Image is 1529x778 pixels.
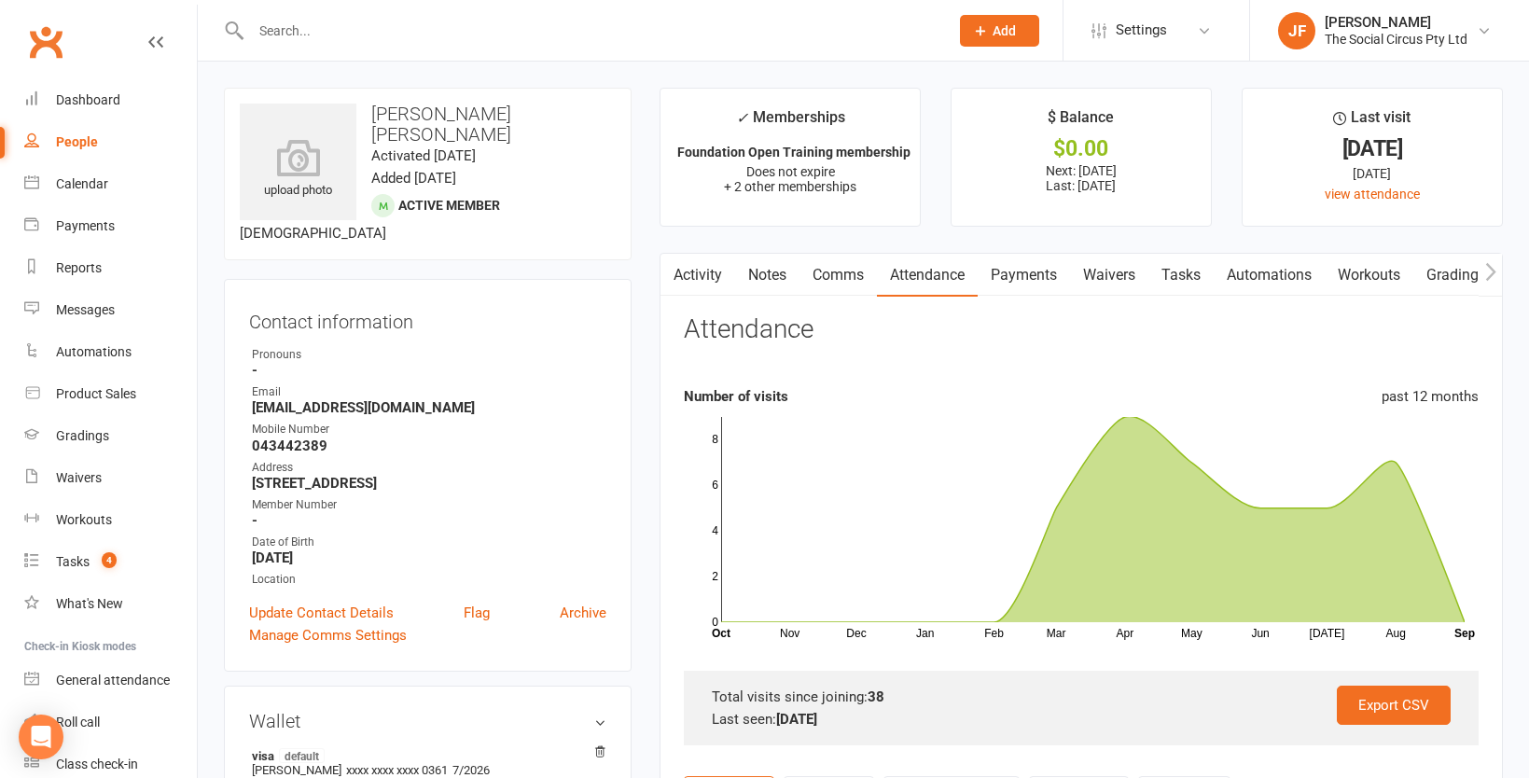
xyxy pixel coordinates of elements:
div: Roll call [56,715,100,729]
div: Mobile Number [252,421,606,438]
strong: [EMAIL_ADDRESS][DOMAIN_NAME] [252,399,606,416]
a: Notes [735,254,799,297]
span: + 2 other memberships [724,179,856,194]
a: What's New [24,583,197,625]
div: Reports [56,260,102,275]
div: General attendance [56,673,170,688]
h3: Wallet [249,711,606,731]
p: Next: [DATE] Last: [DATE] [968,163,1194,193]
div: Tasks [56,554,90,569]
a: Workouts [24,499,197,541]
div: Workouts [56,512,112,527]
span: Active member [398,198,500,213]
a: Attendance [877,254,978,297]
div: Product Sales [56,386,136,401]
button: Add [960,15,1039,47]
span: Add [993,23,1016,38]
div: Date of Birth [252,534,606,551]
div: What's New [56,596,123,611]
a: Tasks 4 [24,541,197,583]
time: Added [DATE] [371,170,456,187]
div: Gradings [56,428,109,443]
div: Payments [56,218,115,233]
span: default [279,748,325,763]
a: Waivers [24,457,197,499]
a: General attendance kiosk mode [24,660,197,702]
div: Last visit [1333,105,1411,139]
strong: - [252,362,606,379]
strong: - [252,512,606,529]
h3: Attendance [684,315,813,344]
strong: 043442389 [252,438,606,454]
div: [DATE] [1259,139,1485,159]
div: Dashboard [56,92,120,107]
a: Product Sales [24,373,197,415]
strong: [DATE] [776,711,817,728]
div: Calendar [56,176,108,191]
i: ✓ [736,109,748,127]
div: [DATE] [1259,163,1485,184]
div: upload photo [240,139,356,201]
div: Total visits since joining: [712,686,1451,708]
span: [DEMOGRAPHIC_DATA] [240,225,386,242]
a: Reports [24,247,197,289]
div: past 12 months [1382,385,1479,408]
span: 4 [102,552,117,568]
h3: Contact information [249,304,606,332]
time: Activated [DATE] [371,147,476,164]
a: Archive [560,602,606,624]
input: Search... [245,18,936,44]
div: Open Intercom Messenger [19,715,63,759]
a: Clubworx [22,19,69,65]
a: Dashboard [24,79,197,121]
a: Automations [24,331,197,373]
div: JF [1278,12,1315,49]
a: Manage Comms Settings [249,624,407,646]
a: Gradings [24,415,197,457]
div: People [56,134,98,149]
div: Last seen: [712,708,1451,730]
div: Memberships [736,105,845,140]
div: Email [252,383,606,401]
a: People [24,121,197,163]
div: $ Balance [1048,105,1114,139]
span: Settings [1116,9,1167,51]
div: Waivers [56,470,102,485]
a: Automations [1214,254,1325,297]
h3: [PERSON_NAME] [PERSON_NAME] [240,104,616,145]
span: xxxx xxxx xxxx 0361 [346,763,448,777]
strong: visa [252,748,597,763]
a: Activity [660,254,735,297]
strong: [STREET_ADDRESS] [252,475,606,492]
a: Waivers [1070,254,1148,297]
div: Class check-in [56,757,138,771]
div: Member Number [252,496,606,514]
strong: 38 [868,688,884,705]
a: Messages [24,289,197,331]
div: Address [252,459,606,477]
strong: Number of visits [684,388,788,405]
div: Pronouns [252,346,606,364]
div: Messages [56,302,115,317]
div: $0.00 [968,139,1194,159]
a: Roll call [24,702,197,743]
a: Flag [464,602,490,624]
a: Calendar [24,163,197,205]
a: Tasks [1148,254,1214,297]
div: Location [252,571,606,589]
div: Automations [56,344,132,359]
a: Payments [978,254,1070,297]
a: Workouts [1325,254,1413,297]
a: view attendance [1325,187,1420,201]
a: Comms [799,254,877,297]
a: Export CSV [1337,686,1451,725]
strong: [DATE] [252,549,606,566]
a: Update Contact Details [249,602,394,624]
div: The Social Circus Pty Ltd [1325,31,1467,48]
a: Payments [24,205,197,247]
span: Does not expire [746,164,835,179]
div: [PERSON_NAME] [1325,14,1467,31]
strong: Foundation Open Training membership [677,145,910,160]
span: 7/2026 [452,763,490,777]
